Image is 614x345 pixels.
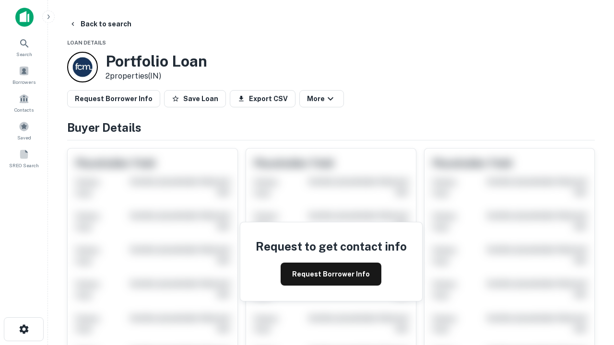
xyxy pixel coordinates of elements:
[12,78,35,86] span: Borrowers
[3,62,45,88] a: Borrowers
[17,134,31,141] span: Saved
[65,15,135,33] button: Back to search
[3,117,45,143] a: Saved
[106,70,207,82] p: 2 properties (IN)
[9,161,39,169] span: SREO Search
[164,90,226,107] button: Save Loan
[566,268,614,314] iframe: Chat Widget
[3,90,45,115] a: Contacts
[299,90,344,107] button: More
[256,238,407,255] h4: Request to get contact info
[106,52,207,70] h3: Portfolio Loan
[67,40,106,46] span: Loan Details
[67,90,160,107] button: Request Borrower Info
[16,50,32,58] span: Search
[14,106,34,114] span: Contacts
[15,8,34,27] img: capitalize-icon.png
[230,90,295,107] button: Export CSV
[281,263,381,286] button: Request Borrower Info
[3,34,45,60] a: Search
[3,145,45,171] a: SREO Search
[67,119,595,136] h4: Buyer Details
